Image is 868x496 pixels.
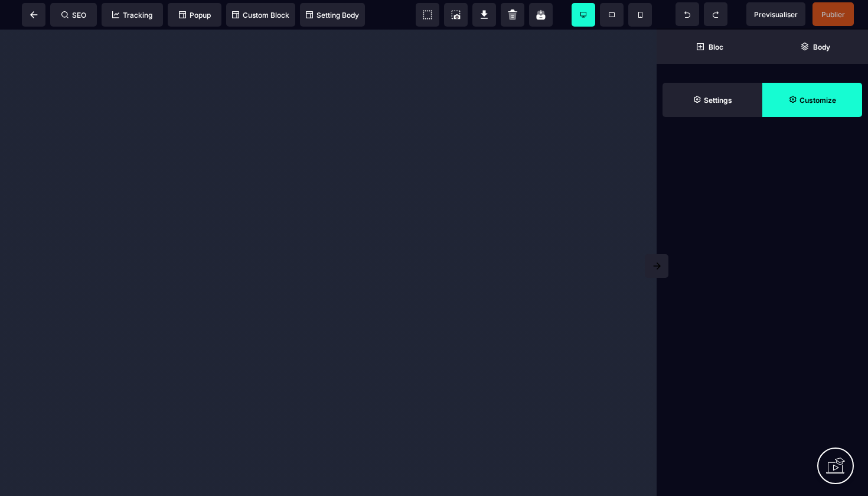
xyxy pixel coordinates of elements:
strong: Bloc [709,43,723,51]
span: Open Blocks [657,30,762,64]
span: Open Style Manager [762,83,862,117]
span: View components [416,3,439,27]
span: Open Layer Manager [762,30,868,64]
strong: Settings [704,96,732,105]
span: Screenshot [444,3,468,27]
span: Setting Body [306,11,359,20]
span: Preview [746,2,805,26]
span: Publier [821,10,845,19]
span: Custom Block [232,11,289,20]
span: SEO [61,11,86,20]
strong: Body [813,43,830,51]
span: Popup [179,11,211,20]
strong: Customize [800,96,836,105]
span: Previsualiser [754,10,798,19]
span: Settings [663,83,762,117]
span: Tracking [112,11,152,20]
